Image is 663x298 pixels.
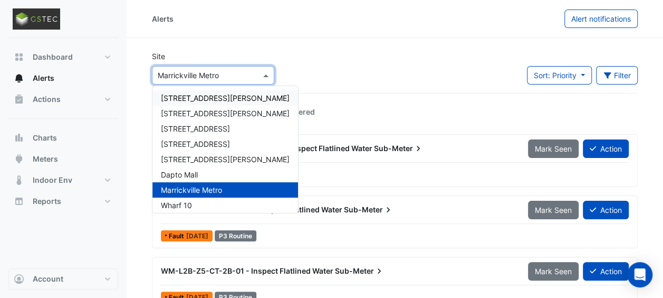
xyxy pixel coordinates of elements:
div: Open Intercom Messenger [627,262,652,287]
span: Sub-Meter [335,266,385,276]
ng-dropdown-panel: Options list [152,86,299,213]
span: [STREET_ADDRESS] [161,139,230,148]
span: Mark Seen [535,267,572,276]
span: Dapto Mall [161,170,198,179]
span: Actions [33,94,61,105]
button: Meters [8,148,118,170]
span: Tue 05-Aug-2025 11:30 AEST [186,232,208,240]
span: Dashboard [33,52,73,62]
app-icon: Dashboard [14,52,24,62]
img: Company Logo [13,8,60,30]
button: Indoor Env [8,170,118,191]
span: Alert notifications [571,14,631,23]
app-icon: Alerts [14,73,24,83]
span: WM-L2B-Z5-CT-2B-01 - Inspect Flatlined Water [161,266,333,275]
button: Mark Seen [528,262,579,281]
button: Actions [8,89,118,110]
span: Mark Seen [535,144,572,153]
app-icon: Meters [14,154,24,164]
span: Meters [33,154,58,164]
button: Action [583,139,629,158]
button: Mark Seen [528,201,579,219]
span: [STREET_ADDRESS][PERSON_NAME] [161,109,290,118]
span: Fault [169,233,186,239]
button: Charts [8,127,118,148]
div: Alerts [152,13,174,24]
button: Account [8,268,118,290]
app-icon: Indoor Env [14,175,24,185]
span: Sub-Meter [374,143,424,154]
button: Alert notifications [564,10,638,28]
app-icon: Charts [14,133,24,143]
span: Alerts [33,73,54,83]
span: Sub-Meter [344,204,393,215]
span: Indoor Env [33,175,72,185]
button: Reports [8,191,118,212]
span: Wharf 10 [161,201,192,210]
span: [STREET_ADDRESS] [161,124,230,133]
span: Reports [33,196,61,207]
button: Dashboard [8,46,118,68]
span: [STREET_ADDRESS][PERSON_NAME] [161,155,290,164]
span: Mark Seen [535,206,572,215]
button: Sort: Priority [527,66,592,85]
button: Action [583,201,629,219]
span: Charts [33,133,57,143]
button: Mark Seen [528,139,579,158]
span: Account [33,274,63,284]
button: Action [583,262,629,281]
button: Filter [596,66,638,85]
app-icon: Reports [14,196,24,207]
span: Sort: Priority [534,71,576,80]
button: Alerts [8,68,118,89]
span: Marrickville Metro [161,185,222,194]
app-icon: Actions [14,94,24,105]
div: P3 Routine [215,230,256,241]
span: [STREET_ADDRESS][PERSON_NAME] [161,94,290,103]
label: Site [152,51,165,62]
